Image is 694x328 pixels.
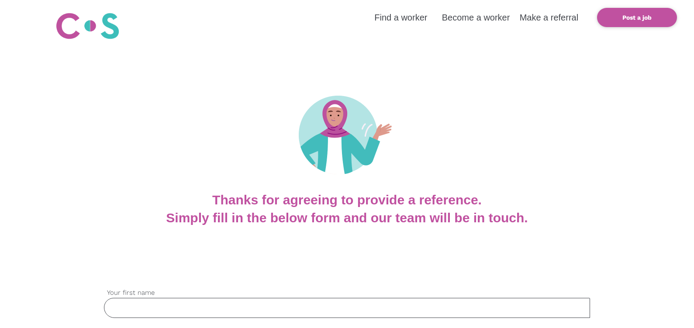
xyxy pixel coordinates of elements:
a: Make a referral [520,13,579,22]
b: Post a job [622,14,652,21]
a: Find a worker [374,13,427,22]
b: Thanks for agreeing to provide a reference. [212,193,482,207]
b: Simply fill in the below form and our team will be in touch. [166,211,528,225]
label: Your first name [104,288,590,298]
a: Post a job [597,8,677,27]
a: Become a worker [442,13,510,22]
